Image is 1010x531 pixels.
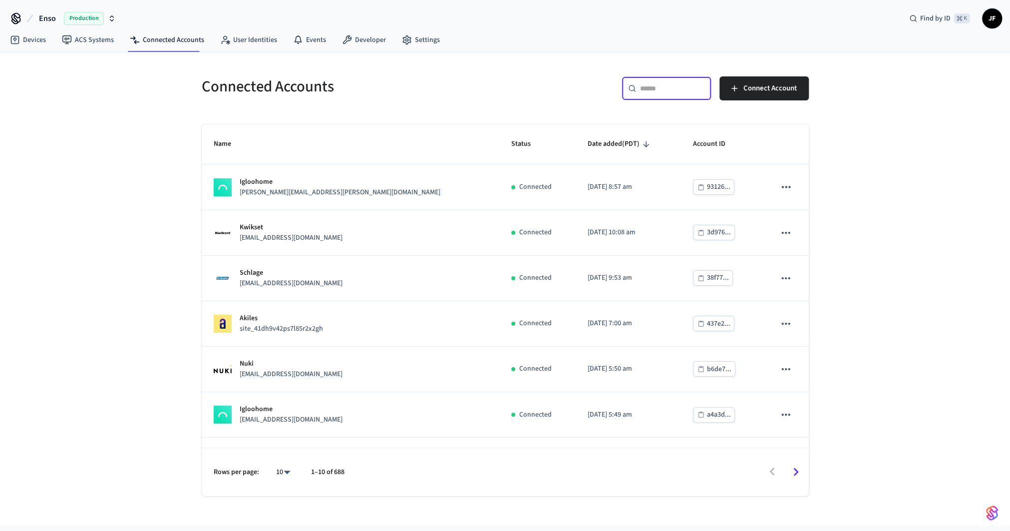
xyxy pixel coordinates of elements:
[394,31,448,49] a: Settings
[588,227,669,238] p: [DATE] 10:08 am
[743,82,797,95] span: Connect Account
[519,364,552,374] p: Connected
[214,136,244,152] span: Name
[214,178,232,196] img: igloohome_logo
[519,182,552,192] p: Connected
[519,318,552,329] p: Connected
[202,76,499,97] h5: Connected Accounts
[954,13,970,23] span: ⌘ K
[693,270,733,286] button: 38f77...
[588,318,669,329] p: [DATE] 7:00 am
[693,407,735,423] button: a4a3d...
[706,363,731,376] div: b6de7...
[982,8,1002,28] button: JF
[706,226,730,239] div: 3d976...
[706,318,730,330] div: 437e2...
[693,136,738,152] span: Account ID
[122,31,212,49] a: Connected Accounts
[588,182,669,192] p: [DATE] 8:57 am
[214,224,232,242] img: Kwikset Logo, Square
[240,415,342,425] p: [EMAIL_ADDRESS][DOMAIN_NAME]
[214,365,232,373] img: Nuki Logo, Square
[588,410,669,420] p: [DATE] 5:49 am
[588,136,653,152] span: Date added(PDT)
[983,9,1001,27] span: JF
[519,227,552,238] p: Connected
[240,187,440,198] p: [PERSON_NAME][EMAIL_ADDRESS][PERSON_NAME][DOMAIN_NAME]
[240,324,323,334] p: site_41dh9v42ps7l85r2x2gh
[920,13,951,23] span: Find by ID
[2,31,54,49] a: Devices
[240,268,342,278] p: Schlage
[588,273,669,283] p: [DATE] 9:53 am
[693,225,735,240] button: 3d976...
[588,364,669,374] p: [DATE] 5:50 am
[64,12,104,25] span: Production
[693,179,734,195] button: 93126...
[285,31,334,49] a: Events
[214,315,232,333] img: Akiles Logo, Square
[334,31,394,49] a: Developer
[240,222,342,233] p: Kwikset
[784,460,807,484] button: Go to next page
[212,31,285,49] a: User Identities
[519,410,552,420] p: Connected
[214,269,232,287] img: Schlage Logo, Square
[54,31,122,49] a: ACS Systems
[214,467,259,478] p: Rows per page:
[693,316,734,331] button: 437e2...
[311,467,344,478] p: 1–10 of 688
[519,273,552,283] p: Connected
[240,278,342,289] p: [EMAIL_ADDRESS][DOMAIN_NAME]
[706,409,730,421] div: a4a3d...
[719,76,809,100] button: Connect Account
[240,177,440,187] p: Igloohome
[240,233,342,243] p: [EMAIL_ADDRESS][DOMAIN_NAME]
[39,12,56,24] span: Enso
[271,465,295,480] div: 10
[240,359,342,369] p: Nuki
[240,313,323,324] p: Akiles
[693,361,735,377] button: b6de7...
[986,505,998,521] img: SeamLogoGradient.69752ec5.svg
[706,181,730,193] div: 93126...
[214,406,232,424] img: igloohome_logo
[240,404,342,415] p: Igloohome
[706,272,728,284] div: 38f77...
[240,369,342,380] p: [EMAIL_ADDRESS][DOMAIN_NAME]
[901,9,978,27] div: Find by ID⌘ K
[511,136,544,152] span: Status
